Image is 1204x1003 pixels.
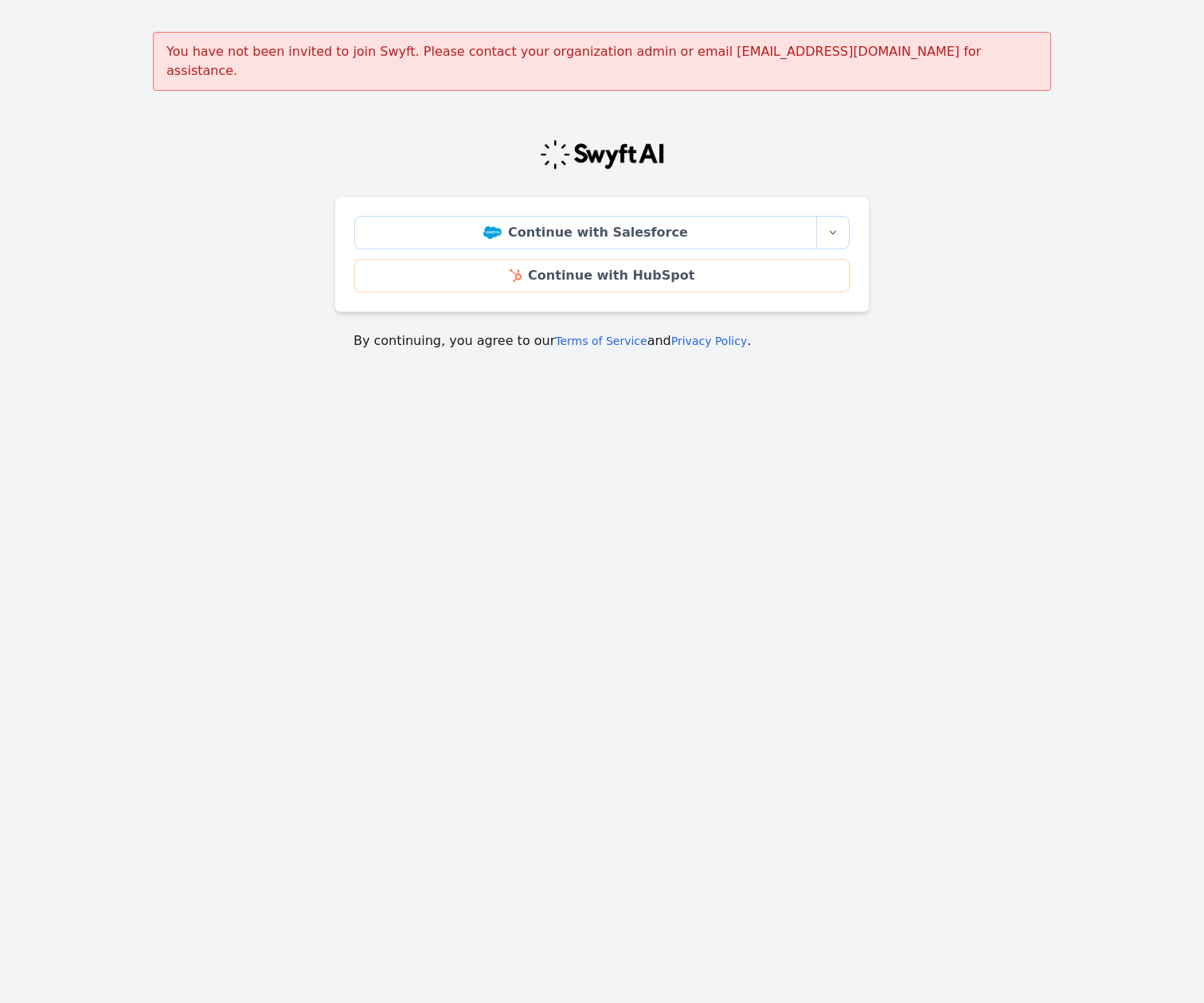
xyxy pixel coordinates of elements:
[671,335,747,347] a: Privacy Policy
[555,335,647,347] a: Terms of Service
[539,139,665,170] img: Swyft Logo
[354,259,850,292] a: Continue with HubSpot
[483,226,502,239] img: Salesforce
[153,32,1051,91] div: You have not been invited to join Swyft. Please contact your organization admin or email [EMAIL_A...
[354,216,817,249] a: Continue with Salesforce
[510,269,522,282] img: HubSpot
[354,331,850,351] p: By continuing, you agree to our and .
